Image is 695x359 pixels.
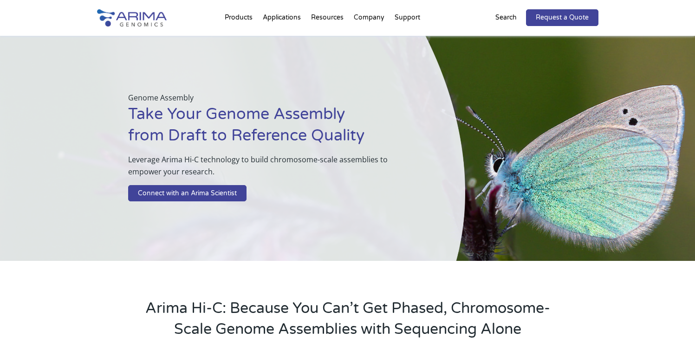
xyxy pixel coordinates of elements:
[128,104,419,153] h1: Take Your Genome Assembly from Draft to Reference Quality
[526,9,598,26] a: Request a Quote
[128,185,247,202] a: Connect with an Arima Scientist
[97,9,167,27] img: Arima-Genomics-logo
[495,12,517,24] p: Search
[128,153,419,185] p: Leverage Arima Hi-C technology to build chromosome-scale assemblies to empower your research.
[128,92,419,206] div: Genome Assembly
[134,298,561,347] h2: Arima Hi-C: Because You Can’t Get Phased, Chromosome-Scale Genome Assemblies with Sequencing Alone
